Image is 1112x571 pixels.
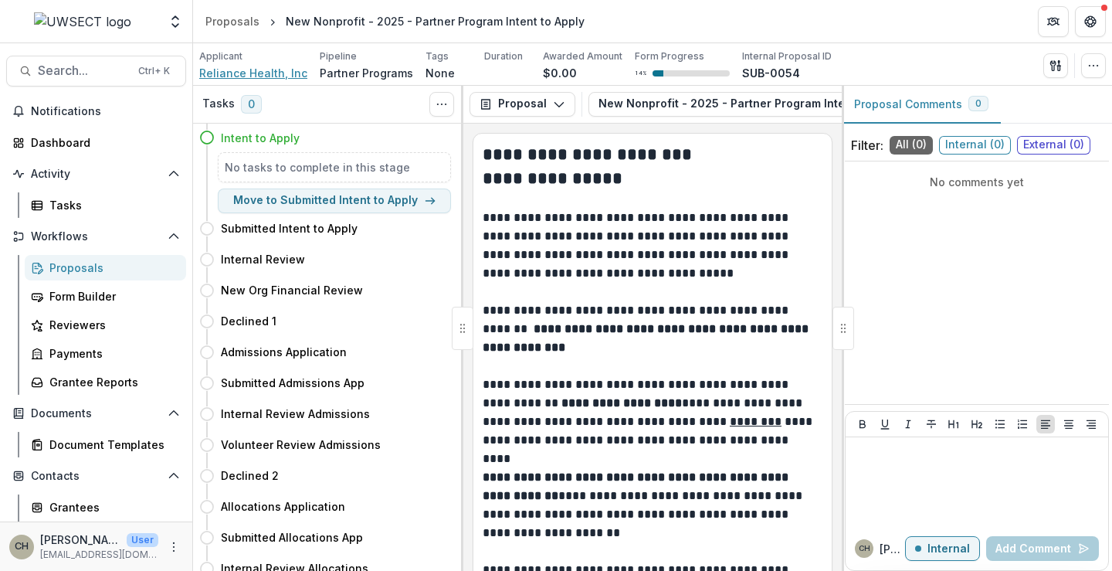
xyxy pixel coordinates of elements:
div: Document Templates [49,437,174,453]
h5: No tasks to complete in this stage [225,159,444,175]
span: 0 [241,95,262,114]
a: Proposals [199,10,266,32]
button: Proposal [470,92,575,117]
p: None [425,65,455,81]
nav: breadcrumb [199,10,591,32]
div: Payments [49,345,174,362]
a: Grantees [25,495,186,520]
div: Proposals [49,260,174,276]
button: Partners [1038,6,1069,37]
button: Underline [876,415,894,433]
p: Duration [484,49,523,63]
h3: Tasks [202,97,235,110]
div: Proposals [205,13,259,29]
button: New Nonprofit - 2025 - Partner Program Intent to Apply [588,92,950,117]
h4: Submitted Intent to Apply [221,220,358,236]
button: Move to Submitted Intent to Apply [218,189,451,213]
div: Reviewers [49,317,174,333]
span: Activity [31,168,161,181]
span: All ( 0 ) [890,136,933,155]
div: Grantees [49,499,174,515]
p: [EMAIL_ADDRESS][DOMAIN_NAME] [40,548,158,562]
p: Tags [425,49,449,63]
span: Contacts [31,470,161,483]
p: Pipeline [320,49,357,63]
button: Open Documents [6,401,186,426]
span: Workflows [31,230,161,243]
button: Strike [922,415,941,433]
p: SUB-0054 [742,65,800,81]
button: Bullet List [991,415,1009,433]
p: Filter: [851,136,883,155]
button: Open entity switcher [164,6,186,37]
button: Open Activity [6,161,186,186]
button: Align Right [1082,415,1100,433]
a: Grantee Reports [25,369,186,395]
h4: Allocations Application [221,498,345,515]
button: Toggle View Cancelled Tasks [429,92,454,117]
button: Proposal Comments [842,86,1001,124]
p: No comments yet [851,174,1103,190]
p: Awarded Amount [543,49,622,63]
span: Documents [31,407,161,420]
span: 0 [975,98,981,109]
button: More [164,538,183,556]
div: Tasks [49,197,174,213]
a: Reviewers [25,312,186,338]
h4: New Org Financial Review [221,282,363,298]
h4: Declined 2 [221,467,279,484]
button: Align Left [1036,415,1055,433]
button: Italicize [899,415,917,433]
span: Notifications [31,105,180,118]
button: Open Workflows [6,224,186,249]
button: Open Contacts [6,464,186,488]
p: Form Progress [635,49,704,63]
h4: Submitted Admissions App [221,375,364,391]
button: Internal [905,536,980,561]
h4: Admissions Application [221,344,347,360]
p: [PERSON_NAME] [40,532,120,548]
p: Partner Programs [320,65,413,81]
a: Form Builder [25,284,186,309]
button: Get Help [1075,6,1106,37]
a: Document Templates [25,432,186,457]
p: 14 % [635,68,646,79]
p: Applicant [199,49,242,63]
div: Dashboard [31,134,174,151]
button: Heading 1 [944,415,963,433]
div: Grantee Reports [49,374,174,390]
button: Add Comment [986,536,1099,561]
h4: Submitted Allocations App [221,529,363,546]
img: UWSECT logo [34,12,131,31]
p: Internal [927,542,970,556]
h4: Volunteer Review Admissions [221,437,381,453]
h4: Intent to Apply [221,130,300,146]
h4: Declined 1 [221,313,276,329]
a: Dashboard [6,130,186,155]
a: Reliance Health, Inc [199,65,307,81]
div: Carli Herz [859,545,870,552]
h4: Internal Review Admissions [221,406,370,422]
div: Ctrl + K [135,63,173,80]
button: Notifications [6,99,186,124]
button: Bold [853,415,872,433]
p: [PERSON_NAME] [880,541,905,557]
button: Align Center [1059,415,1078,433]
span: External ( 0 ) [1017,136,1090,155]
button: Heading 2 [968,415,986,433]
p: User [127,533,158,547]
div: New Nonprofit - 2025 - Partner Program Intent to Apply [286,13,585,29]
button: Ordered List [1013,415,1032,433]
a: Payments [25,341,186,366]
div: Form Builder [49,288,174,304]
a: Proposals [25,255,186,280]
span: Internal ( 0 ) [939,136,1011,155]
p: $0.00 [543,65,577,81]
div: Carli Herz [15,542,29,552]
button: Search... [6,56,186,87]
a: Tasks [25,192,186,218]
p: Internal Proposal ID [742,49,832,63]
h4: Internal Review [221,251,305,267]
span: Search... [38,63,129,78]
